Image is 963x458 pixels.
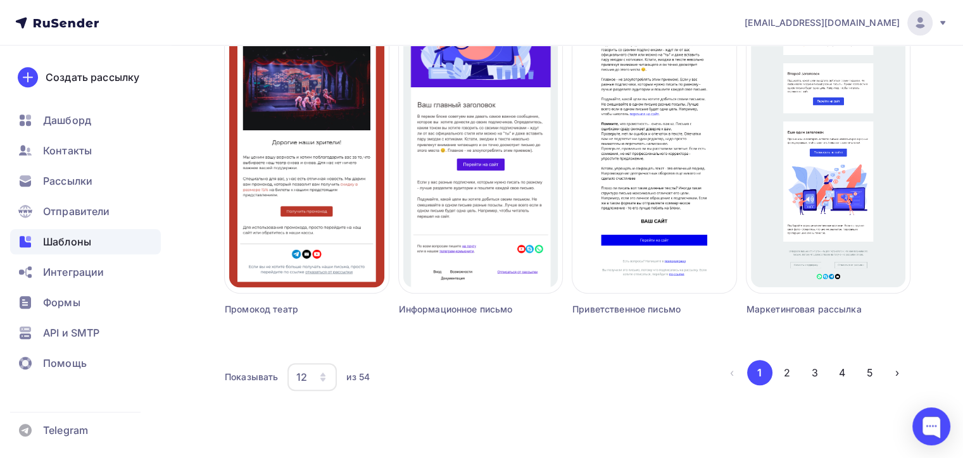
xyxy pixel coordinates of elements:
[43,356,87,371] span: Помощь
[46,70,139,85] div: Создать рассылку
[884,360,910,385] button: Go to next page
[43,113,91,128] span: Дашборд
[10,138,161,163] a: Контакты
[43,264,104,280] span: Интеграции
[225,371,278,383] div: Показывать
[346,371,370,383] div: из 54
[747,360,772,385] button: Go to page 1
[43,204,110,219] span: Отправители
[43,423,88,438] span: Telegram
[399,303,522,316] div: Информационное письмо
[10,168,161,194] a: Рассылки
[746,303,869,316] div: Маркетинговая рассылка
[43,173,92,189] span: Рассылки
[43,143,92,158] span: Контакты
[43,234,91,249] span: Шаблоны
[10,108,161,133] a: Дашборд
[10,199,161,224] a: Отправители
[857,360,883,385] button: Go to page 5
[719,360,910,385] ul: Pagination
[745,10,948,35] a: [EMAIL_ADDRESS][DOMAIN_NAME]
[10,229,161,254] a: Шаблоны
[287,362,337,392] button: 12
[296,369,307,385] div: 12
[829,360,855,385] button: Go to page 4
[43,295,80,310] span: Формы
[225,303,348,316] div: Промокод театр
[774,360,800,385] button: Go to page 2
[745,16,900,29] span: [EMAIL_ADDRESS][DOMAIN_NAME]
[572,303,695,316] div: Приветственное письмо
[10,290,161,315] a: Формы
[802,360,828,385] button: Go to page 3
[43,325,99,340] span: API и SMTP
